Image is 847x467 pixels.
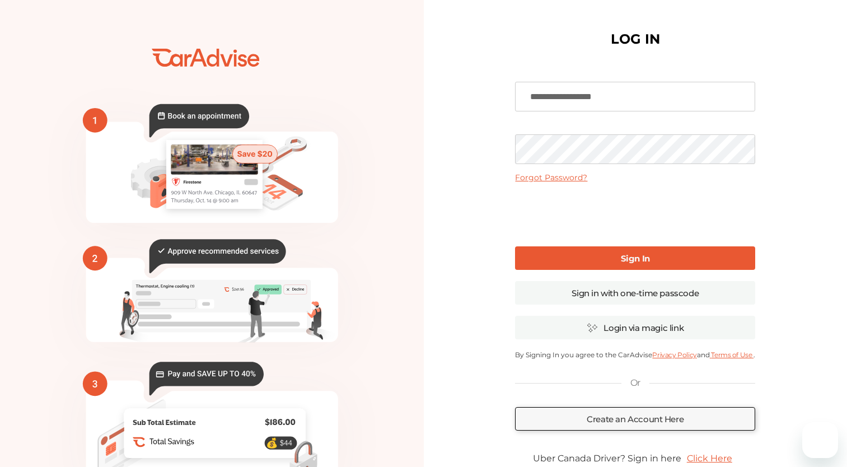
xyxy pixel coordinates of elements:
a: Sign In [515,246,755,270]
h1: LOG IN [611,34,660,45]
a: Login via magic link [515,316,755,339]
text: 💰 [266,437,278,449]
p: By Signing In you agree to the CarAdvise and . [515,351,755,359]
span: Uber Canada Driver? Sign in here [533,453,681,464]
iframe: Button to launch messaging window [802,422,838,458]
a: Create an Account Here [515,407,755,431]
a: Forgot Password? [515,172,587,183]
iframe: reCAPTCHA [550,192,720,235]
p: Or [630,377,640,389]
a: Terms of Use [710,351,754,359]
a: Sign in with one-time passcode [515,281,755,305]
img: magic_icon.32c66aac.svg [587,323,598,333]
b: Sign In [621,253,650,264]
a: Privacy Policy [652,351,696,359]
